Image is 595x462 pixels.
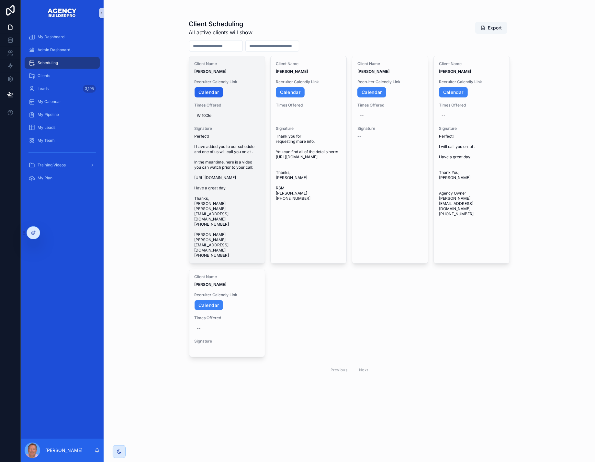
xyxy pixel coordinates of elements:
[25,159,100,171] a: Training Videos
[439,87,468,97] a: Calendar
[45,447,83,454] p: [PERSON_NAME]
[189,19,254,28] h1: Client Scheduling
[47,8,77,18] img: App logo
[38,175,52,181] span: My Plan
[195,79,260,85] span: Recruiter Calendly Link
[276,79,341,85] span: Recruiter Calendly Link
[38,112,59,117] span: My Pipeline
[195,274,260,279] span: Client Name
[197,113,257,118] span: W 10:3e
[195,126,260,131] span: Signature
[439,103,504,108] span: Times Offered
[195,315,260,321] span: Times Offered
[189,269,265,357] a: Client Name[PERSON_NAME]Recruiter Calendly LinkCalendarTimes Offered--Signature--
[439,69,471,74] strong: [PERSON_NAME]
[195,282,227,287] strong: [PERSON_NAME]
[25,172,100,184] a: My Plan
[189,28,254,36] span: All active clients will show.
[25,109,100,120] a: My Pipeline
[357,79,423,85] span: Recruiter Calendly Link
[475,22,507,34] button: Export
[439,79,504,85] span: Recruiter Calendly Link
[38,60,58,65] span: Scheduling
[38,163,66,168] span: Training Videos
[25,70,100,82] a: Clients
[195,103,260,108] span: Times Offered
[195,87,223,97] a: Calendar
[276,103,341,108] span: Times Offered
[195,134,260,258] span: Perfect! I have added you to our schedule and one of us will call you on at . In the meantime, he...
[276,69,308,74] strong: [PERSON_NAME]
[197,326,201,331] div: --
[25,83,100,95] a: Leads3,195
[25,31,100,43] a: My Dashboard
[195,292,260,298] span: Recruiter Calendly Link
[25,44,100,56] a: Admin Dashboard
[439,126,504,131] span: Signature
[276,134,341,201] span: Thank you for requesting more info. You can find all of the details here: [URL][DOMAIN_NAME] Than...
[360,113,364,118] div: --
[195,346,198,352] span: --
[38,86,49,91] span: Leads
[357,103,423,108] span: Times Offered
[357,69,389,74] strong: [PERSON_NAME]
[276,61,341,66] span: Client Name
[276,126,341,131] span: Signature
[83,85,96,93] div: 3,195
[270,56,347,264] a: Client Name[PERSON_NAME]Recruiter Calendly LinkCalendarTimes OfferedSignatureThank you for reques...
[38,138,55,143] span: My Team
[38,34,64,39] span: My Dashboard
[25,57,100,69] a: Scheduling
[38,73,50,78] span: Clients
[189,56,265,264] a: Client Name[PERSON_NAME]Recruiter Calendly LinkCalendarTimes OfferedW 10:3eSignaturePerfect! I ha...
[357,126,423,131] span: Signature
[433,56,510,264] a: Client Name[PERSON_NAME]Recruiter Calendly LinkCalendarTimes Offered--SignaturePerfect! I will ca...
[25,96,100,107] a: My Calendar
[276,87,305,97] a: Calendar
[195,69,227,74] strong: [PERSON_NAME]
[38,125,55,130] span: My Leads
[38,99,61,104] span: My Calendar
[439,61,504,66] span: Client Name
[195,61,260,66] span: Client Name
[195,300,223,310] a: Calendar
[195,339,260,344] span: Signature
[21,26,104,193] div: scrollable content
[357,87,386,97] a: Calendar
[442,113,445,118] div: --
[25,135,100,146] a: My Team
[357,134,361,139] span: --
[439,134,504,217] span: Perfect! I will call you on at . Have a great day. Thank You, [PERSON_NAME] Agency Owner [PERSON_...
[25,122,100,133] a: My Leads
[352,56,428,264] a: Client Name[PERSON_NAME]Recruiter Calendly LinkCalendarTimes Offered--Signature--
[357,61,423,66] span: Client Name
[38,47,70,52] span: Admin Dashboard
